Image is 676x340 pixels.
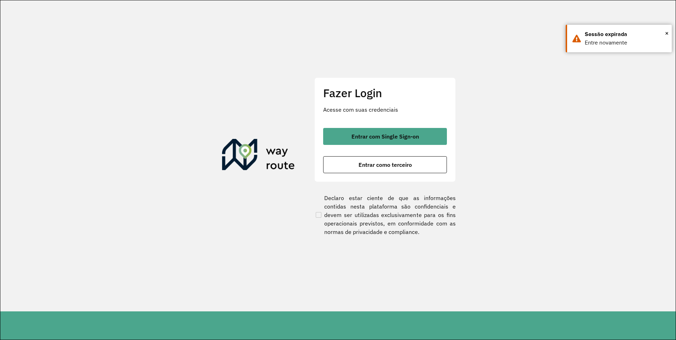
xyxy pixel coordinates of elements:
[351,134,419,139] span: Entrar com Single Sign-on
[665,28,669,39] span: ×
[585,39,666,47] div: Entre novamente
[665,28,669,39] button: Close
[314,194,456,236] label: Declaro estar ciente de que as informações contidas nesta plataforma são confidenciais e devem se...
[222,139,295,173] img: Roteirizador AmbevTech
[323,156,447,173] button: button
[323,128,447,145] button: button
[323,86,447,100] h2: Fazer Login
[359,162,412,168] span: Entrar como terceiro
[323,105,447,114] p: Acesse com suas credenciais
[585,30,666,39] div: Sessão expirada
